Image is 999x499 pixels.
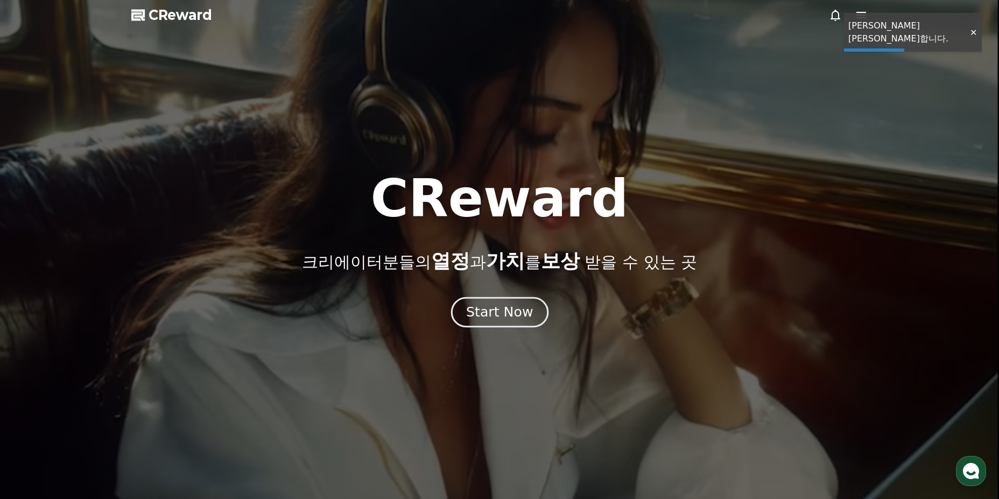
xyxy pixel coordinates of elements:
[451,297,548,327] button: Start Now
[166,357,179,366] span: 설정
[131,6,212,24] a: CReward
[302,250,697,272] p: 크리에이터분들의 과 를 받을 수 있는 곳
[453,308,546,319] a: Start Now
[34,357,40,366] span: 홈
[431,250,470,272] span: 열정
[71,341,139,368] a: 대화
[3,341,71,368] a: 홈
[370,173,628,224] h1: CReward
[466,303,533,321] div: Start Now
[139,341,207,368] a: 설정
[99,358,111,367] span: 대화
[541,250,580,272] span: 보상
[149,6,212,24] span: CReward
[486,250,525,272] span: 가치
